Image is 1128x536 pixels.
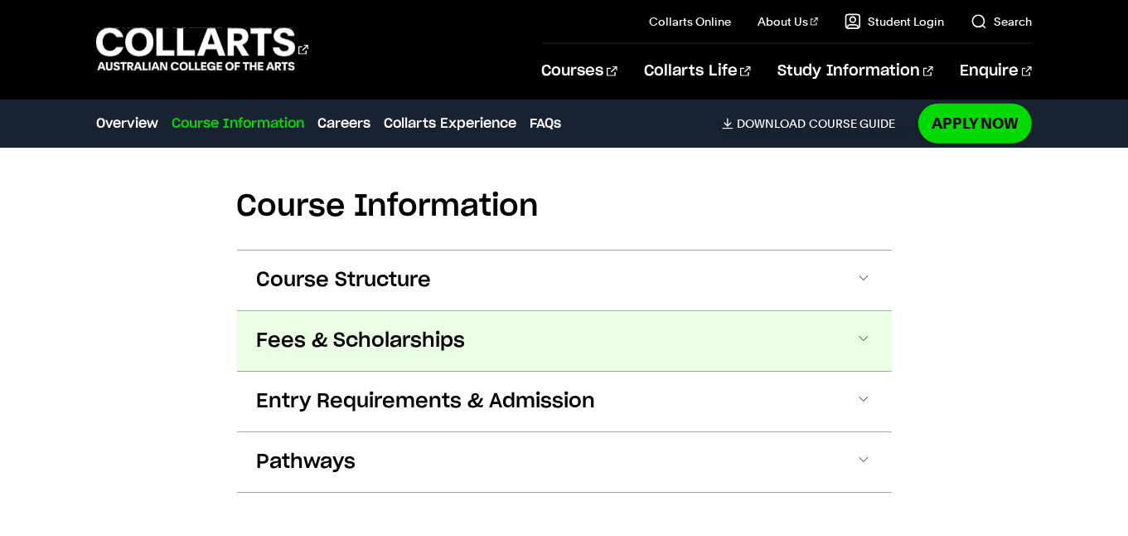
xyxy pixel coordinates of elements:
[777,44,933,99] a: Study Information
[722,116,908,131] a: DownloadCourse Guide
[971,13,1032,30] a: Search
[845,13,944,30] a: Student Login
[737,116,806,131] span: Download
[237,251,892,310] button: Course Structure
[918,104,1032,143] a: Apply Now
[542,44,617,99] a: Courses
[257,267,432,294] span: Course Structure
[257,449,356,475] span: Pathways
[960,44,1032,99] a: Enquire
[237,372,892,431] button: Entry Requirements & Admission
[96,26,308,73] div: Go to homepage
[237,432,892,492] button: Pathways
[649,13,731,30] a: Collarts Online
[257,328,466,354] span: Fees & Scholarships
[644,44,751,99] a: Collarts Life
[172,114,304,134] a: Course Information
[758,13,819,30] a: About Us
[530,114,561,134] a: FAQs
[317,114,370,134] a: Careers
[237,311,892,371] button: Fees & Scholarships
[384,114,516,134] a: Collarts Experience
[257,388,596,415] span: Entry Requirements & Admission
[237,188,892,225] h2: Course Information
[96,114,158,134] a: Overview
